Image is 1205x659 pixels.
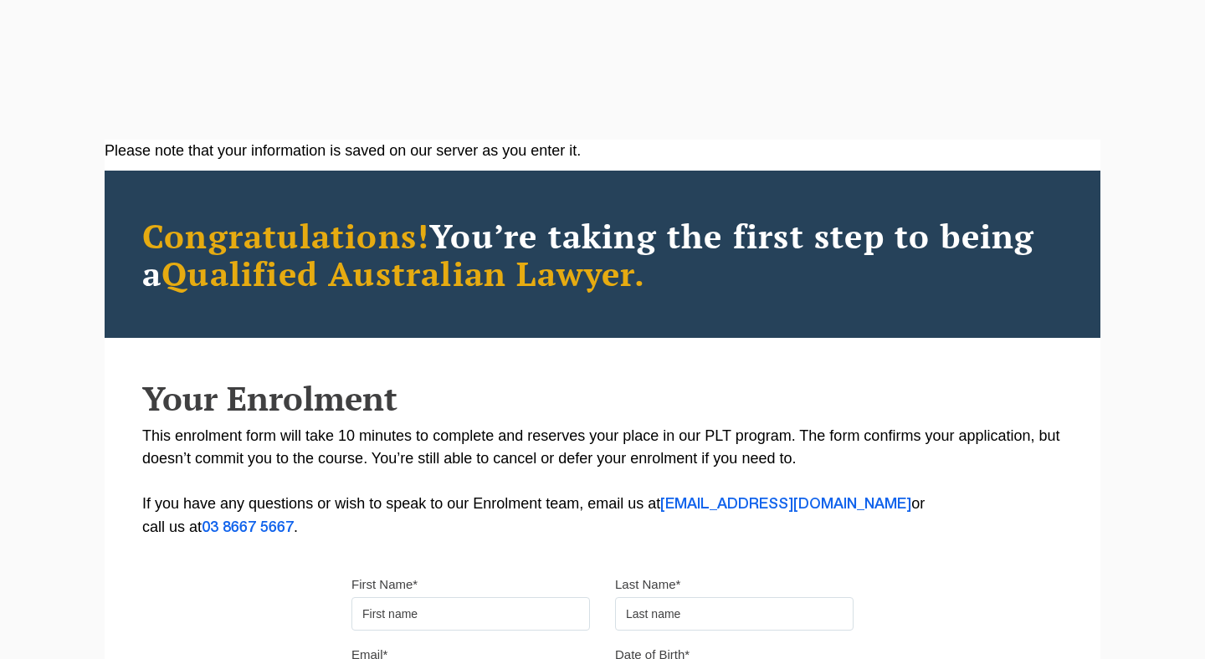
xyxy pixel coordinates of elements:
[660,498,911,511] a: [EMAIL_ADDRESS][DOMAIN_NAME]
[202,521,294,534] a: 03 8667 5667
[142,425,1063,539] p: This enrolment form will take 10 minutes to complete and reserves your place in our PLT program. ...
[351,576,418,593] label: First Name*
[351,597,590,631] input: First name
[615,597,854,631] input: Last name
[615,576,680,593] label: Last Name*
[142,217,1063,292] h2: You’re taking the first step to being a
[162,251,645,295] span: Qualified Australian Lawyer.
[142,380,1063,416] h2: Your Enrolment
[105,140,1100,162] div: Please note that your information is saved on our server as you enter it.
[142,213,429,258] span: Congratulations!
